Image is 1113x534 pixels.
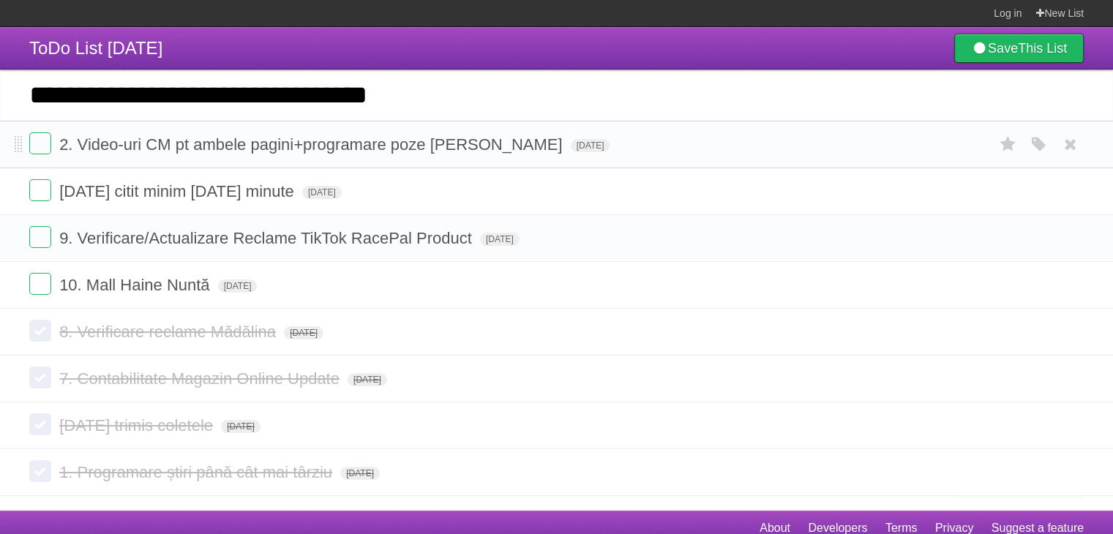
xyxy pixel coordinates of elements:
label: Done [29,460,51,482]
label: Done [29,320,51,342]
label: Done [29,366,51,388]
label: Star task [994,132,1022,157]
span: [DATE] [221,420,261,433]
span: 1. Programare știri până cât mai târziu [59,463,336,481]
span: 8. Verificare reclame Mădălina [59,323,280,341]
b: This List [1018,41,1067,56]
label: Done [29,226,51,248]
span: [DATE] [284,326,323,339]
span: [DATE] [571,139,610,152]
label: Done [29,179,51,201]
span: ToDo List [DATE] [29,38,162,58]
span: [DATE] [302,186,342,199]
a: SaveThis List [954,34,1084,63]
label: Done [29,413,51,435]
span: 7. Contabilitate Magazin Online Update [59,369,343,388]
span: 9. Verificare/Actualizare Reclame TikTok RacePal Product [59,229,476,247]
label: Done [29,273,51,295]
span: 2. Video-uri CM pt ambele pagini+programare poze [PERSON_NAME] [59,135,566,154]
span: [DATE] [480,233,520,246]
span: [DATE] [218,279,258,293]
span: [DATE] citit minim [DATE] minute [59,182,298,200]
span: 10. Mall Haine Nuntă [59,276,213,294]
label: Done [29,132,51,154]
span: [DATE] [348,373,387,386]
span: [DATE] [340,467,380,480]
span: [DATE] trimis coletele [59,416,217,435]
